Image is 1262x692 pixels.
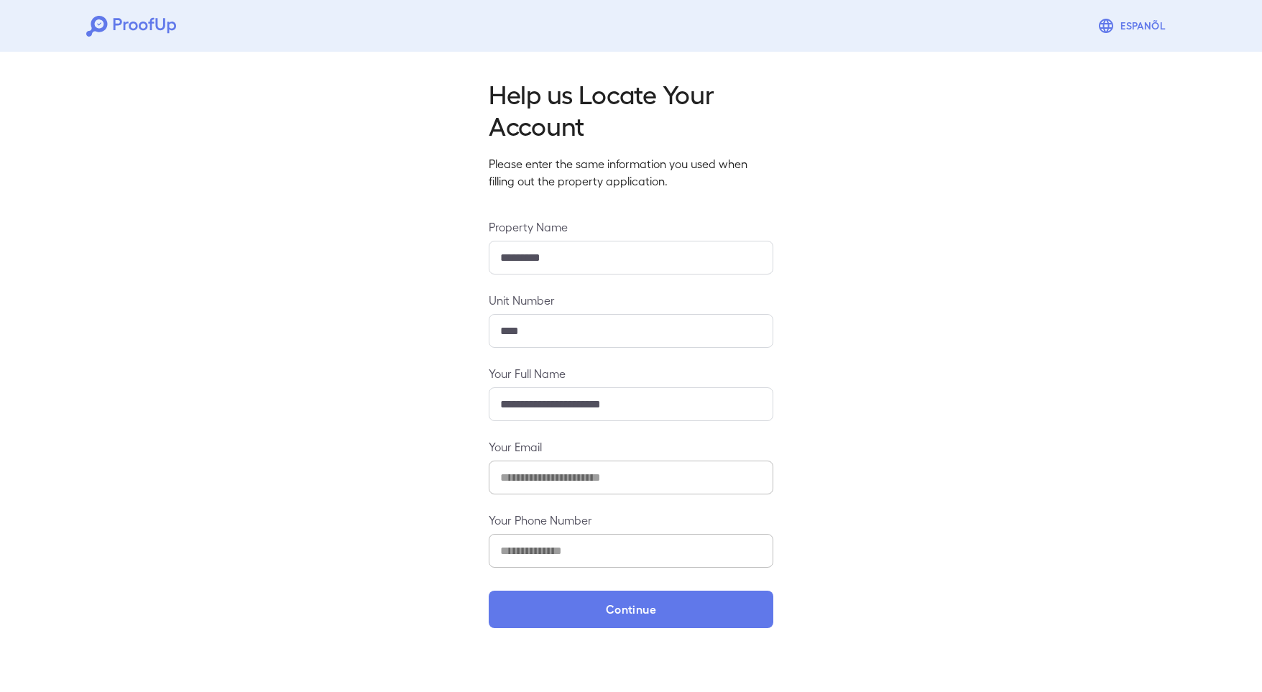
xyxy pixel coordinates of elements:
[489,512,773,528] label: Your Phone Number
[489,218,773,235] label: Property Name
[1092,11,1176,40] button: Espanõl
[489,365,773,382] label: Your Full Name
[489,155,773,190] p: Please enter the same information you used when filling out the property application.
[489,438,773,455] label: Your Email
[489,292,773,308] label: Unit Number
[489,78,773,141] h2: Help us Locate Your Account
[489,591,773,628] button: Continue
